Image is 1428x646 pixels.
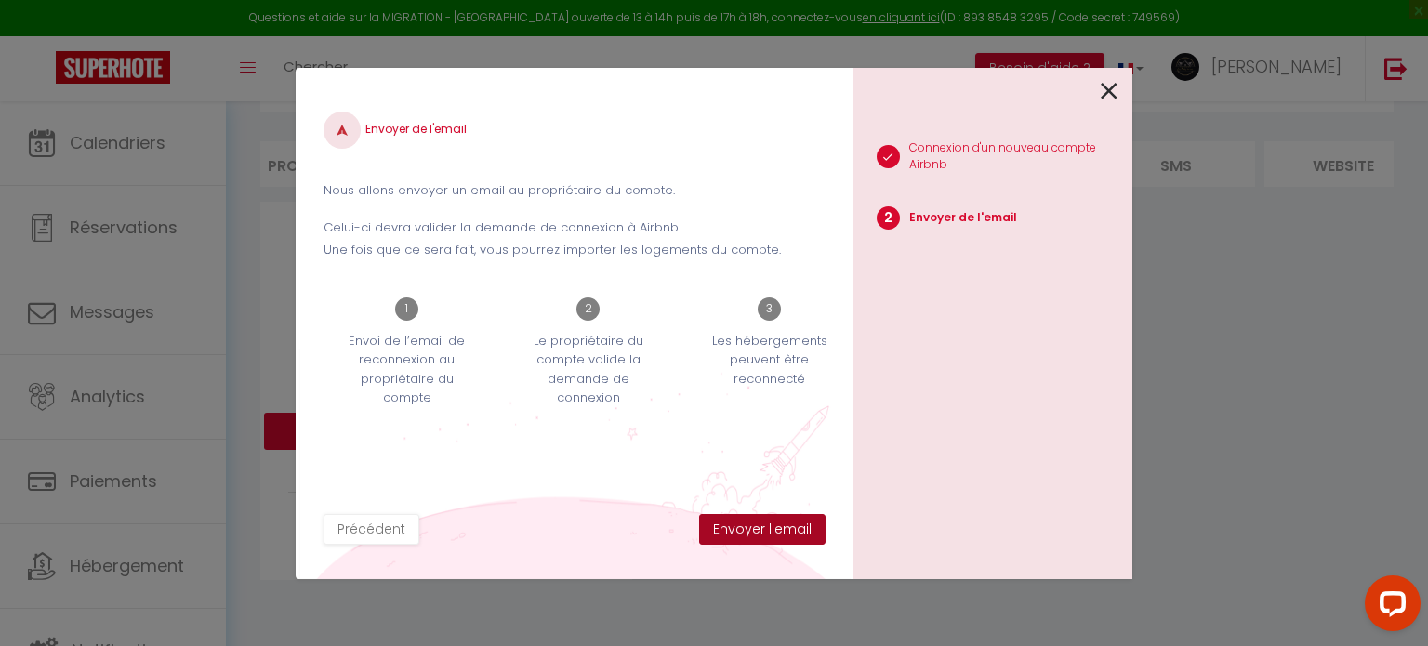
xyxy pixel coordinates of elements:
h4: Envoyer de l'email [324,112,826,149]
iframe: LiveChat chat widget [1350,568,1428,646]
span: 3 [758,297,781,321]
p: Envoyer de l'email [909,209,1017,227]
span: 2 [877,206,900,230]
button: Précédent [324,514,419,546]
p: Celui-ci devra valider la demande de connexion à Airbnb. [324,218,826,237]
span: 1 [395,297,418,321]
p: Une fois que ce sera fait, vous pourrez importer les logements du compte. [324,241,826,259]
p: Nous allons envoyer un email au propriétaire du compte. [324,181,826,200]
p: Les hébergements peuvent être reconnecté [698,332,841,389]
button: Envoyer l'email [699,514,826,546]
p: Connexion d'un nouveau compte Airbnb [909,139,1133,175]
p: Envoi de l’email de reconnexion au propriétaire du compte [336,332,479,408]
p: Le propriétaire du compte valide la demande de connexion [517,332,660,408]
span: 2 [576,297,600,321]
